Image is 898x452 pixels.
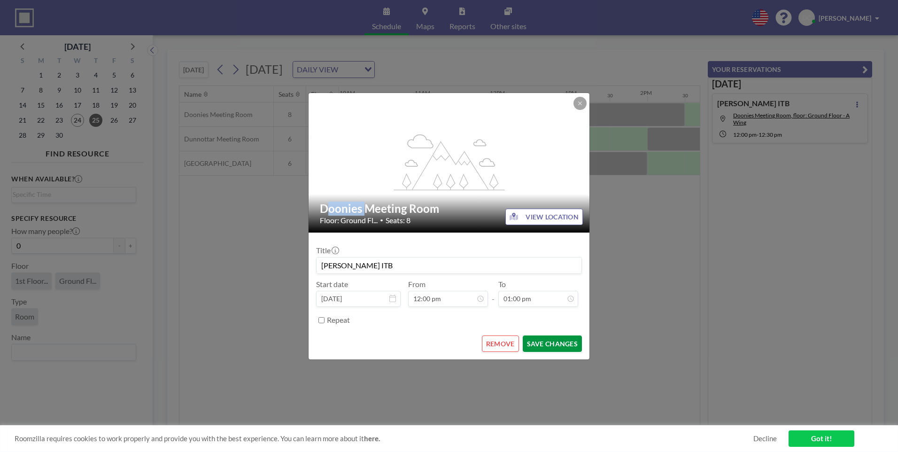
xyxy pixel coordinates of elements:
span: Floor: Ground Fl... [320,216,378,225]
label: Repeat [327,315,350,325]
label: Title [316,246,338,255]
button: SAVE CHANGES [523,335,582,352]
span: - [492,283,495,304]
label: From [408,280,426,289]
a: here. [364,434,380,443]
span: • [380,217,383,224]
a: Decline [753,434,777,443]
button: REMOVE [482,335,519,352]
input: (No title) [317,257,581,273]
label: Start date [316,280,348,289]
label: To [498,280,506,289]
h2: Doonies Meeting Room [320,202,579,216]
button: VIEW LOCATION [505,209,583,225]
span: Seats: 8 [386,216,410,225]
a: Got it! [789,430,854,447]
g: flex-grow: 1.2; [394,133,505,190]
span: Roomzilla requires cookies to work properly and provide you with the best experience. You can lea... [15,434,753,443]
